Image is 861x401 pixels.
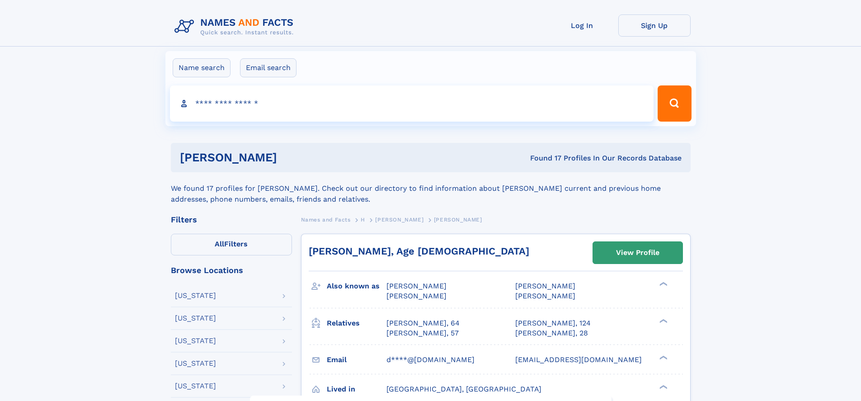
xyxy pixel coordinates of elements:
h3: Relatives [327,316,386,331]
div: [US_STATE] [175,337,216,344]
a: H [361,214,365,225]
h1: [PERSON_NAME] [180,152,404,163]
div: ❯ [657,354,668,360]
div: [US_STATE] [175,292,216,299]
label: Name search [173,58,231,77]
a: [PERSON_NAME] [375,214,423,225]
a: Sign Up [618,14,691,37]
h3: Email [327,352,386,368]
span: [PERSON_NAME] [515,282,575,290]
span: H [361,217,365,223]
h3: Lived in [327,382,386,397]
div: ❯ [657,384,668,390]
div: Browse Locations [171,266,292,274]
div: ❯ [657,318,668,324]
div: [US_STATE] [175,315,216,322]
input: search input [170,85,654,122]
span: [PERSON_NAME] [515,292,575,300]
a: [PERSON_NAME], Age [DEMOGRAPHIC_DATA] [309,245,529,257]
span: [PERSON_NAME] [434,217,482,223]
span: [PERSON_NAME] [386,282,447,290]
div: We found 17 profiles for [PERSON_NAME]. Check out our directory to find information about [PERSON... [171,172,691,205]
div: Found 17 Profiles In Our Records Database [404,153,682,163]
span: [EMAIL_ADDRESS][DOMAIN_NAME] [515,355,642,364]
div: View Profile [616,242,659,263]
a: [PERSON_NAME], 28 [515,328,588,338]
span: [PERSON_NAME] [375,217,423,223]
a: Names and Facts [301,214,351,225]
label: Email search [240,58,296,77]
div: Filters [171,216,292,224]
a: [PERSON_NAME], 124 [515,318,591,328]
div: [US_STATE] [175,360,216,367]
div: [US_STATE] [175,382,216,390]
label: Filters [171,234,292,255]
a: [PERSON_NAME], 64 [386,318,460,328]
button: Search Button [658,85,691,122]
div: ❯ [657,281,668,287]
h3: Also known as [327,278,386,294]
span: [GEOGRAPHIC_DATA], [GEOGRAPHIC_DATA] [386,385,541,393]
a: [PERSON_NAME], 57 [386,328,459,338]
a: View Profile [593,242,682,264]
span: [PERSON_NAME] [386,292,447,300]
img: Logo Names and Facts [171,14,301,39]
span: All [215,240,224,248]
a: Log In [546,14,618,37]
